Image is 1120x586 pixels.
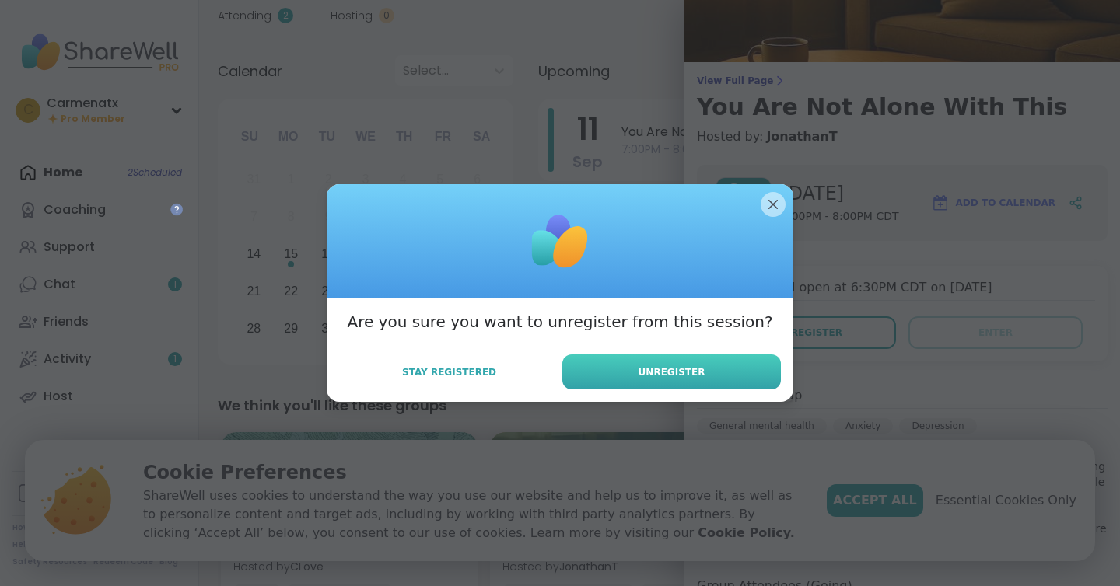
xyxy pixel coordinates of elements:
img: ShareWell Logomark [521,203,599,281]
h3: Are you sure you want to unregister from this session? [347,311,772,333]
button: Unregister [562,354,781,389]
span: Stay Registered [402,365,496,379]
button: Stay Registered [339,356,559,389]
span: Unregister [639,365,705,379]
iframe: Spotlight [170,203,183,215]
